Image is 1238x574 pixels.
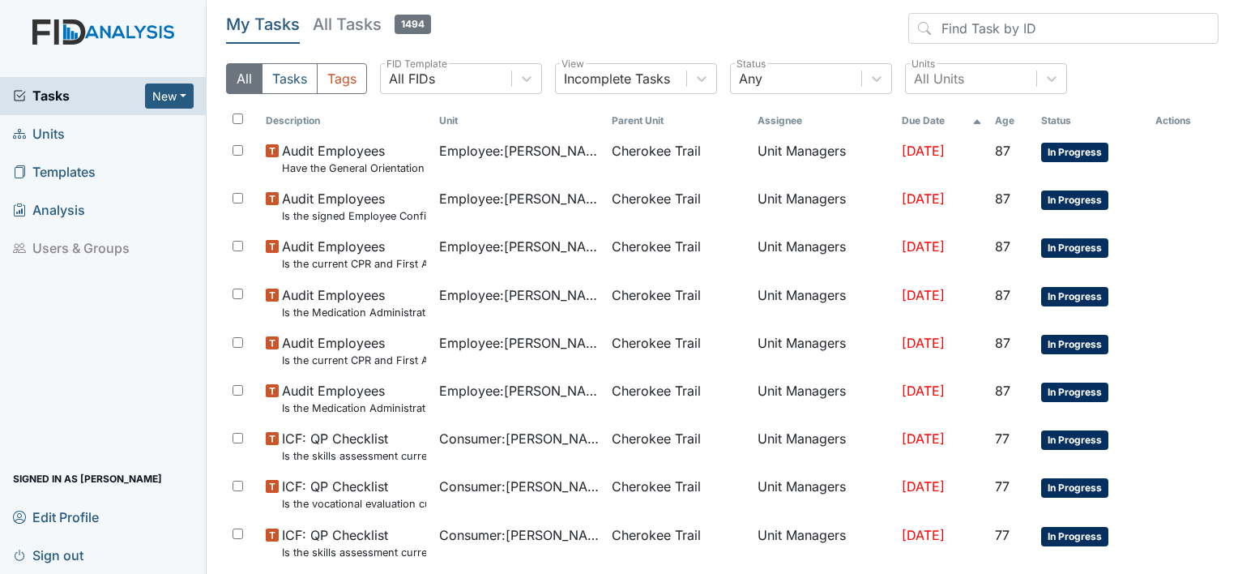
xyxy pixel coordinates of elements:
[282,477,426,512] span: ICF: QP Checklist Is the vocational evaluation current? (document the date in the comment section)
[13,86,145,105] a: Tasks
[612,189,701,208] span: Cherokee Trail
[439,141,600,161] span: Employee : [PERSON_NAME]
[914,69,964,88] div: All Units
[902,527,945,543] span: [DATE]
[751,107,895,135] th: Assignee
[433,107,606,135] th: Toggle SortBy
[1041,143,1108,162] span: In Progress
[439,429,600,448] span: Consumer : [PERSON_NAME]
[902,238,945,255] span: [DATE]
[1041,238,1108,258] span: In Progress
[995,478,1010,495] span: 77
[751,279,895,327] td: Unit Managers
[908,13,1219,44] input: Find Task by ID
[282,141,426,176] span: Audit Employees Have the General Orientation and ICF Orientation forms been completed?
[13,198,85,223] span: Analysis
[282,305,426,320] small: Is the Medication Administration Test and 2 observation checklist (hire after 10/07) found in the...
[612,141,701,161] span: Cherokee Trail
[902,191,945,207] span: [DATE]
[739,69,762,88] div: Any
[282,401,426,416] small: Is the Medication Administration certificate found in the file?
[995,335,1010,351] span: 87
[751,135,895,182] td: Unit Managers
[282,545,426,560] small: Is the skills assessment current? (document the date in the comment section)
[282,285,426,320] span: Audit Employees Is the Medication Administration Test and 2 observation checklist (hire after 10/...
[233,114,243,124] input: Toggle All Rows Selected
[612,333,701,353] span: Cherokee Trail
[13,504,99,529] span: Edit Profile
[282,353,426,368] small: Is the current CPR and First Aid Training Certificate found in the file(2 years)?
[389,69,435,88] div: All FIDs
[282,381,426,416] span: Audit Employees Is the Medication Administration certificate found in the file?
[612,525,701,545] span: Cherokee Trail
[145,84,194,109] button: New
[612,285,701,305] span: Cherokee Trail
[1041,191,1108,210] span: In Progress
[995,527,1010,543] span: 77
[13,160,96,185] span: Templates
[902,478,945,495] span: [DATE]
[1041,527,1108,546] span: In Progress
[313,13,431,36] h5: All Tasks
[259,107,433,135] th: Toggle SortBy
[262,63,318,94] button: Tasks
[439,189,600,208] span: Employee : [PERSON_NAME]
[902,143,945,159] span: [DATE]
[751,470,895,518] td: Unit Managers
[439,525,600,545] span: Consumer : [PERSON_NAME]
[751,230,895,278] td: Unit Managers
[751,422,895,470] td: Unit Managers
[902,383,945,399] span: [DATE]
[282,256,426,272] small: Is the current CPR and First Aid Training Certificate found in the file(2 years)?
[612,429,701,448] span: Cherokee Trail
[995,383,1010,399] span: 87
[1041,383,1108,402] span: In Progress
[439,237,600,256] span: Employee : [PERSON_NAME]
[317,63,367,94] button: Tags
[751,375,895,422] td: Unit Managers
[226,63,263,94] button: All
[282,525,426,560] span: ICF: QP Checklist Is the skills assessment current? (document the date in the comment section)
[995,287,1010,303] span: 87
[895,107,988,135] th: Toggle SortBy
[751,182,895,230] td: Unit Managers
[282,448,426,464] small: Is the skills assessment current? (document the date in the comment section)
[13,466,162,491] span: Signed in as [PERSON_NAME]
[282,237,426,272] span: Audit Employees Is the current CPR and First Aid Training Certificate found in the file(2 years)?
[282,429,426,464] span: ICF: QP Checklist Is the skills assessment current? (document the date in the comment section)
[995,191,1010,207] span: 87
[439,333,600,353] span: Employee : [PERSON_NAME], [PERSON_NAME]
[751,519,895,567] td: Unit Managers
[564,69,670,88] div: Incomplete Tasks
[13,122,65,147] span: Units
[612,477,701,496] span: Cherokee Trail
[612,381,701,401] span: Cherokee Trail
[902,287,945,303] span: [DATE]
[439,285,600,305] span: Employee : [PERSON_NAME]
[751,327,895,375] td: Unit Managers
[395,15,431,34] span: 1494
[605,107,751,135] th: Toggle SortBy
[282,189,426,224] span: Audit Employees Is the signed Employee Confidentiality Agreement in the file (HIPPA)?
[226,63,367,94] div: Type filter
[282,208,426,224] small: Is the signed Employee Confidentiality Agreement in the file (HIPPA)?
[1149,107,1219,135] th: Actions
[995,238,1010,255] span: 87
[995,430,1010,447] span: 77
[1041,478,1108,498] span: In Progress
[226,13,300,36] h5: My Tasks
[1041,335,1108,354] span: In Progress
[612,237,701,256] span: Cherokee Trail
[282,161,426,176] small: Have the General Orientation and ICF Orientation forms been completed?
[13,542,83,568] span: Sign out
[1041,430,1108,450] span: In Progress
[1041,287,1108,306] span: In Progress
[988,107,1035,135] th: Toggle SortBy
[995,143,1010,159] span: 87
[282,496,426,512] small: Is the vocational evaluation current? (document the date in the comment section)
[439,381,600,401] span: Employee : [PERSON_NAME], Shmara
[902,335,945,351] span: [DATE]
[902,430,945,447] span: [DATE]
[439,477,600,496] span: Consumer : [PERSON_NAME]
